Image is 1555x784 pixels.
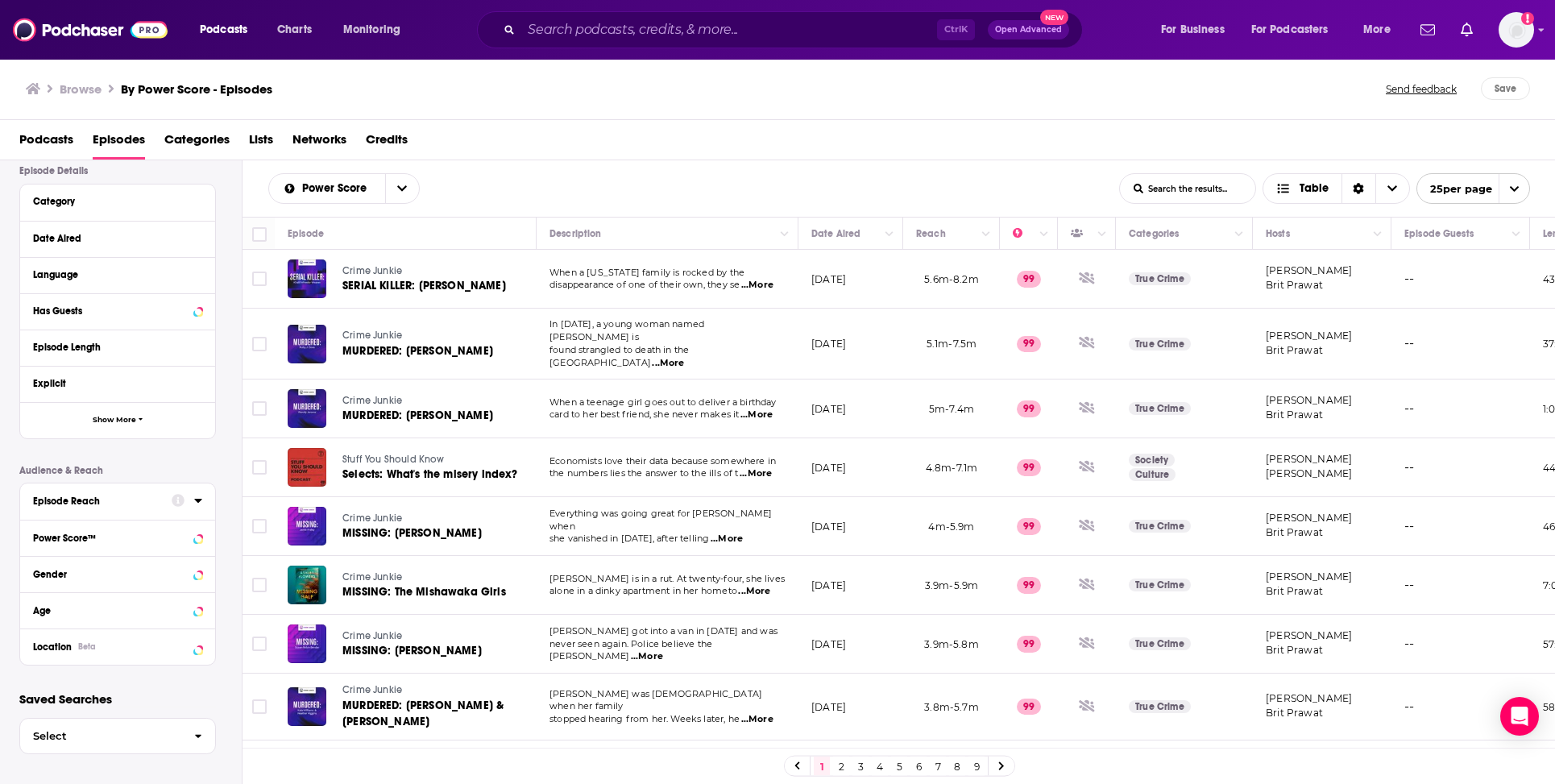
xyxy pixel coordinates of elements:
[977,225,996,244] button: Column Actions
[1129,579,1191,591] a: True Crime
[121,81,272,97] a: By Power Score - Episodes
[924,638,979,650] span: 3.9m-5.8m
[93,127,145,160] span: Episodes
[1363,19,1391,41] span: More
[33,342,192,353] div: Episode Length
[1017,271,1041,287] p: 99
[33,605,189,616] div: Age
[1352,17,1411,43] button: open menu
[342,467,518,481] span: Selects: What's the misery index?
[740,409,773,421] span: ...More
[19,127,73,160] a: Podcasts
[342,278,534,294] a: SERIAL KILLER: [PERSON_NAME]
[929,403,974,415] span: 5m-7.4m
[1266,264,1352,276] a: [PERSON_NAME]
[277,19,312,41] span: Charts
[200,19,247,41] span: Podcasts
[342,525,534,541] a: MISSING: [PERSON_NAME]
[366,127,408,160] a: Credits
[342,644,482,657] span: MISSING: [PERSON_NAME]
[1521,12,1534,25] svg: Add a profile image
[342,344,493,358] span: MURDERED: [PERSON_NAME]
[811,700,846,714] p: [DATE]
[924,701,979,713] span: 3.8m-5.7m
[1404,224,1474,243] div: Episode Guests
[292,127,346,160] a: Networks
[811,272,846,286] p: [DATE]
[385,174,419,203] button: open menu
[1266,512,1352,524] a: [PERSON_NAME]
[549,638,712,662] span: never seen again. Police believe the [PERSON_NAME]
[342,408,534,424] a: MURDERED: [PERSON_NAME]
[13,15,168,45] a: Podchaser - Follow, Share and Rate Podcasts
[342,643,534,659] a: MISSING: [PERSON_NAME]
[1341,174,1375,203] div: Sort Direction
[811,224,860,243] div: Date Aired
[1150,17,1245,43] button: open menu
[33,563,202,583] button: Gender
[342,571,402,583] span: Crime Junkie
[549,508,773,532] span: Everything was going great for [PERSON_NAME] when
[33,641,72,653] span: Location
[1417,176,1492,201] span: 25 per page
[342,629,534,644] a: Crime Junkie
[549,318,704,342] span: In [DATE], a young woman named [PERSON_NAME] is
[252,578,267,592] span: Toggle select row
[33,533,189,544] div: Power Score™
[930,757,946,776] a: 7
[1266,330,1352,342] a: [PERSON_NAME]
[342,584,534,600] a: MISSING: The Mishawaka Girls
[1507,225,1526,244] button: Column Actions
[811,520,846,533] p: [DATE]
[1017,336,1041,352] p: 99
[342,394,534,409] a: Crime Junkie
[1391,250,1530,309] td: --
[33,191,202,211] button: Category
[738,585,770,598] span: ...More
[740,467,772,480] span: ...More
[33,233,192,244] div: Date Aired
[928,521,974,533] span: 4m-5.9m
[925,579,979,591] span: 3.9m-5.9m
[1499,12,1534,48] span: Logged in as reaganmckeebyzenogroup
[342,699,504,728] span: MURDERED: [PERSON_NAME] & [PERSON_NAME]
[1391,309,1530,380] td: --
[937,19,975,40] span: Ctrl K
[1017,459,1041,475] p: 99
[33,264,202,284] button: Language
[1266,409,1323,421] a: Brit Prawat
[1129,520,1191,533] a: True Crime
[1129,224,1179,243] div: Categories
[1481,77,1530,100] button: Save
[1266,692,1352,704] a: [PERSON_NAME]
[33,569,189,580] div: Gender
[33,636,202,656] button: LocationBeta
[549,267,744,278] span: When a [US_STATE] family is rocked by the
[549,585,737,596] span: alone in a dinky apartment in her hometo
[872,757,888,776] a: 4
[33,269,192,280] div: Language
[1266,526,1323,538] a: Brit Prawat
[549,533,709,544] span: she vanished in [DATE], after telling
[1241,17,1352,43] button: open menu
[342,330,402,341] span: Crime Junkie
[33,378,192,389] div: Explicit
[1391,556,1530,615] td: --
[814,757,830,776] a: 1
[19,691,216,707] p: Saved Searches
[1251,19,1329,41] span: For Podcasters
[78,641,96,652] div: Beta
[1129,700,1191,713] a: True Crime
[924,273,979,285] span: 5.6m-8.2m
[949,757,965,776] a: 8
[1017,577,1041,593] p: 99
[833,757,849,776] a: 2
[1368,225,1387,244] button: Column Actions
[342,279,506,292] span: SERIAL KILLER: [PERSON_NAME]
[775,225,794,244] button: Column Actions
[891,757,907,776] a: 5
[549,455,776,467] span: Economists love their data because somewhere in
[342,585,506,599] span: MISSING: The Mishawaka Girls
[1381,77,1462,100] button: Send feedback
